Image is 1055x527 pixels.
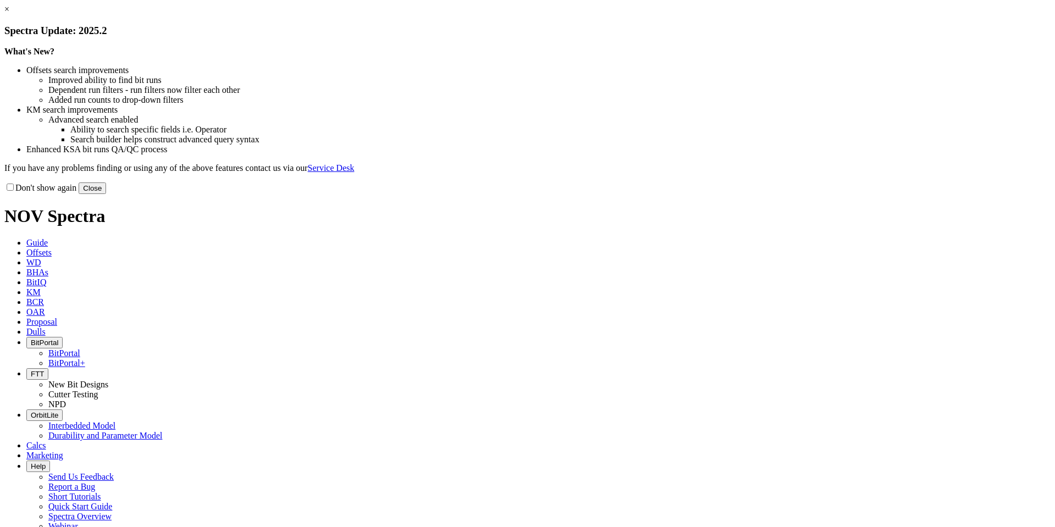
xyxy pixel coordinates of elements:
[48,400,66,409] a: NPD
[26,287,41,297] span: KM
[4,25,1051,37] h3: Spectra Update: 2025.2
[4,183,76,192] label: Don't show again
[4,206,1051,226] h1: NOV Spectra
[26,297,44,307] span: BCR
[26,441,46,450] span: Calcs
[26,327,46,336] span: Dulls
[26,105,1051,115] li: KM search improvements
[26,451,63,460] span: Marketing
[48,85,1051,95] li: Dependent run filters - run filters now filter each other
[48,358,85,368] a: BitPortal+
[26,278,46,287] span: BitIQ
[70,135,1051,145] li: Search builder helps construct advanced query syntax
[26,145,1051,154] li: Enhanced KSA bit runs QA/QC process
[48,380,108,389] a: New Bit Designs
[48,431,163,440] a: Durability and Parameter Model
[7,184,14,191] input: Don't show again
[4,4,9,14] a: ×
[48,472,114,481] a: Send Us Feedback
[48,492,101,501] a: Short Tutorials
[48,502,112,511] a: Quick Start Guide
[48,75,1051,85] li: Improved ability to find bit runs
[26,65,1051,75] li: Offsets search improvements
[26,307,45,317] span: OAR
[48,390,98,399] a: Cutter Testing
[26,258,41,267] span: WD
[48,512,112,521] a: Spectra Overview
[79,182,106,194] button: Close
[4,47,54,56] strong: What's New?
[48,348,80,358] a: BitPortal
[26,238,48,247] span: Guide
[70,125,1051,135] li: Ability to search specific fields i.e. Operator
[26,248,52,257] span: Offsets
[26,317,57,326] span: Proposal
[31,339,58,347] span: BitPortal
[31,411,58,419] span: OrbitLite
[48,421,115,430] a: Interbedded Model
[308,163,354,173] a: Service Desk
[26,268,48,277] span: BHAs
[31,462,46,470] span: Help
[48,482,95,491] a: Report a Bug
[4,163,1051,173] p: If you have any problems finding or using any of the above features contact us via our
[48,115,1051,125] li: Advanced search enabled
[48,95,1051,105] li: Added run counts to drop-down filters
[31,370,44,378] span: FTT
